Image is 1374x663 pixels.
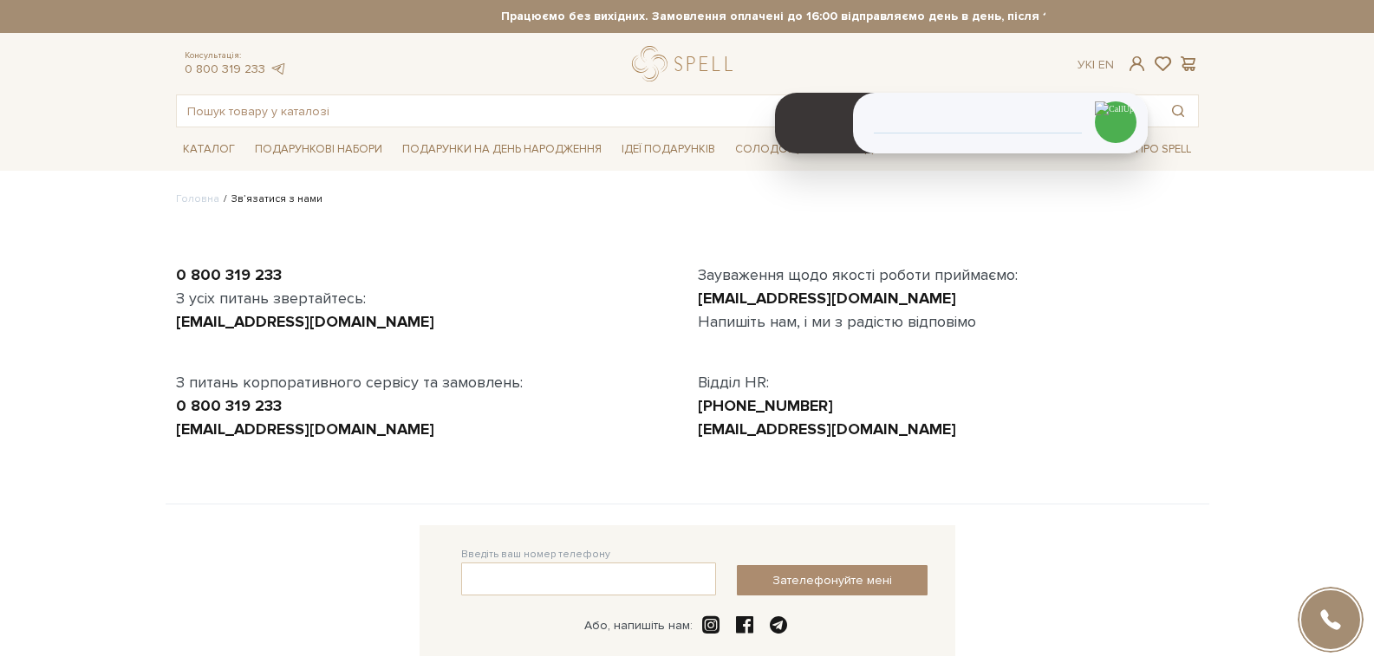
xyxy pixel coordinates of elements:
a: [EMAIL_ADDRESS][DOMAIN_NAME] [698,289,956,308]
span: Про Spell [1129,136,1198,163]
span: Подарункові набори [248,136,389,163]
a: Головна [176,192,219,205]
span: Консультація: [185,50,287,62]
span: Подарунки на День народження [395,136,609,163]
a: [EMAIL_ADDRESS][DOMAIN_NAME] [176,312,434,331]
a: 0 800 319 233 [176,396,282,415]
div: Або, напишіть нам: [584,618,693,634]
a: logo [632,46,740,81]
a: [PHONE_NUMBER] [698,396,833,415]
a: [EMAIL_ADDRESS][DOMAIN_NAME] [176,419,434,439]
strong: Працюємо без вихідних. Замовлення оплачені до 16:00 відправляємо день в день, після 16:00 - насту... [329,9,1352,24]
a: 0 800 319 233 [176,265,282,284]
a: 0 800 319 233 [185,62,265,76]
li: Зв’язатися з нами [219,192,322,207]
div: Зауваження щодо якості роботи приймаємо: Напишіть нам, і ми з радістю відповімо Відділ HR: [687,263,1209,441]
input: Пошук товару у каталозі [177,95,1158,127]
button: Зателефонуйте мені [737,565,928,595]
span: Ідеї подарунків [615,136,722,163]
span: Каталог [176,136,242,163]
a: Солодощі з експрес-доставкою [728,134,946,164]
a: En [1098,57,1114,72]
div: З усіх питань звертайтесь: З питань корпоративного сервісу та замовлень: [166,263,687,441]
a: [EMAIL_ADDRESS][DOMAIN_NAME] [698,419,956,439]
span: | [1092,57,1095,72]
a: telegram [270,62,287,76]
label: Введіть ваш номер телефону [461,547,610,562]
button: Пошук товару у каталозі [1158,95,1198,127]
div: Ук [1078,57,1114,73]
